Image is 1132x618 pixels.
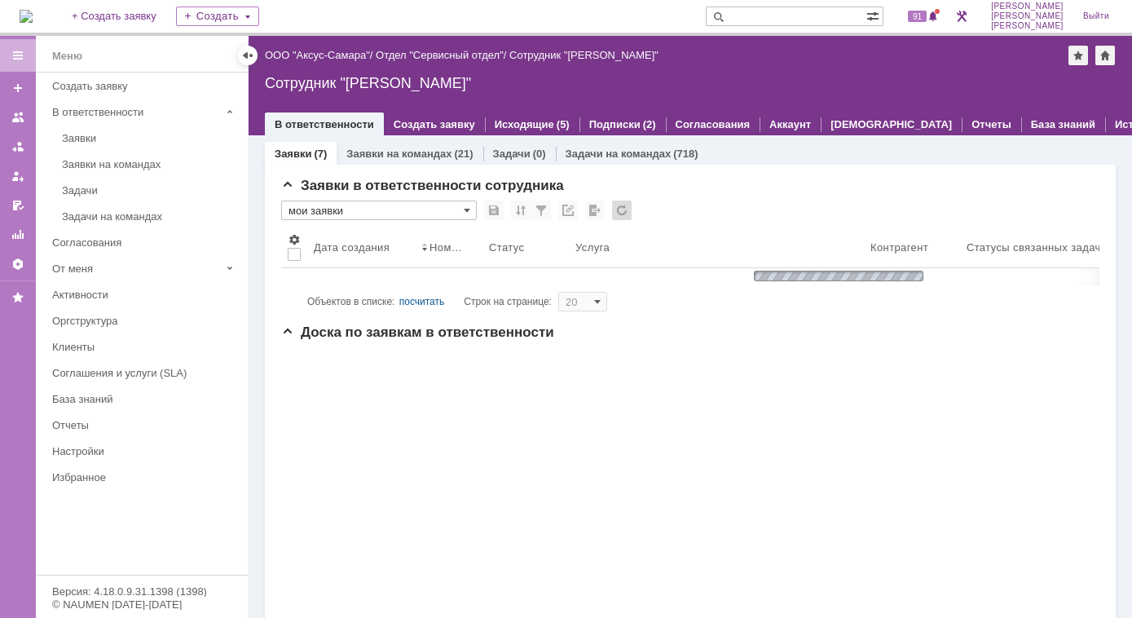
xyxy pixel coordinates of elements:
[238,46,258,65] div: Скрыть меню
[62,158,238,170] div: Заявки на командах
[52,445,238,457] div: Настройки
[482,227,569,268] th: Статус
[5,134,31,160] a: Заявки в моей ответственности
[643,118,656,130] div: (2)
[281,324,554,340] span: Доска по заявкам в ответственности
[557,118,570,130] div: (5)
[484,201,504,220] div: Сохранить вид
[52,367,238,379] div: Соглашения и услуги (SLA)
[533,148,546,160] div: (0)
[46,282,244,307] a: Активности
[46,386,244,412] a: База знаний
[495,118,554,130] a: Исходящие
[575,241,611,254] div: Услуга
[55,152,244,177] a: Заявки на командах
[52,586,231,597] div: Версия: 4.18.0.9.31.1398 (1398)
[866,7,883,23] span: Расширенный поиск
[558,201,578,220] div: Скопировать ссылку на список
[46,360,244,386] a: Соглашения и услуги (SLA)
[5,104,31,130] a: Заявки на командах
[5,222,31,248] a: Отчеты
[493,148,531,160] a: Задачи
[5,163,31,189] a: Мои заявки
[314,241,393,254] div: Дата создания
[531,201,551,220] div: Фильтрация...
[394,118,475,130] a: Создать заявку
[952,7,971,26] a: Перейти в интерфейс администратора
[991,2,1064,11] span: [PERSON_NAME]
[314,148,327,160] div: (7)
[46,230,244,255] a: Согласования
[52,263,220,275] div: От меня
[5,75,31,101] a: Создать заявку
[265,75,1116,91] div: Сотрудник "[PERSON_NAME]"
[1095,46,1115,65] div: Сделать домашней страницей
[52,419,238,431] div: Отчеты
[830,118,952,130] a: [DEMOGRAPHIC_DATA]
[991,21,1064,31] span: [PERSON_NAME]
[749,268,928,284] img: wJIQAAOwAAAAAAAAAAAA==
[265,49,376,61] div: /
[20,10,33,23] a: Перейти на домашнюю страницу
[971,118,1011,130] a: Отчеты
[870,241,928,254] div: Контрагент
[281,178,564,193] span: Заявки в ответственности сотрудника
[46,73,244,99] a: Создать заявку
[275,148,311,160] a: Заявки
[62,132,238,144] div: Заявки
[908,11,927,22] span: 91
[46,439,244,464] a: Настройки
[511,201,531,220] div: Сортировка...
[52,341,238,353] div: Клиенты
[569,227,864,268] th: Услуга
[46,334,244,360] a: Клиенты
[307,296,394,307] span: Объектов в списке:
[52,315,238,327] div: Оргструктура
[676,118,751,130] a: Согласования
[20,10,33,23] img: logo
[55,126,244,151] a: Заявки
[52,289,238,301] div: Активности
[52,80,238,92] div: Создать заявку
[967,241,1101,254] div: Статусы связанных задач
[265,49,370,61] a: ООО "Аксус-Самара"
[991,11,1064,21] span: [PERSON_NAME]
[62,184,238,196] div: Задачи
[288,233,301,246] span: Настройки
[612,201,632,220] div: Обновлять список
[1031,118,1095,130] a: База знаний
[176,7,259,26] div: Создать
[46,413,244,438] a: Отчеты
[566,148,672,160] a: Задачи на командах
[5,192,31,219] a: Мои согласования
[307,227,415,268] th: Дата создания
[399,292,445,311] div: посчитать
[673,148,698,160] div: (718)
[415,227,482,268] th: Номер
[5,251,31,277] a: Настройки
[307,292,552,311] i: Строк на странице:
[769,118,811,130] a: Аккаунт
[589,118,641,130] a: Подписки
[275,118,374,130] a: В ответственности
[52,106,220,118] div: В ответственности
[55,204,244,229] a: Задачи на командах
[62,210,238,223] div: Задачи на командах
[489,241,525,254] div: Статус
[52,236,238,249] div: Согласования
[52,599,231,610] div: © NAUMEN [DATE]-[DATE]
[376,49,504,61] a: Отдел "Сервисный отдел"
[376,49,509,61] div: /
[509,49,658,61] div: Сотрудник "[PERSON_NAME]"
[454,148,473,160] div: (21)
[52,46,82,66] div: Меню
[346,148,451,160] a: Заявки на командах
[46,308,244,333] a: Оргструктура
[864,227,960,268] th: Контрагент
[429,241,463,254] div: Номер
[55,178,244,203] a: Задачи
[585,201,605,220] div: Экспорт списка
[52,393,238,405] div: База знаний
[1068,46,1088,65] div: Добавить в избранное
[52,471,220,483] div: Избранное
